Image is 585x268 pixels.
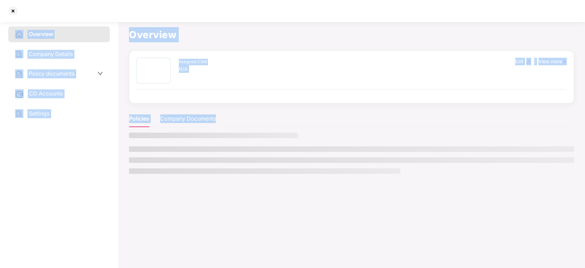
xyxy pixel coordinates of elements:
span: Overview [29,31,53,37]
h1: Overview [129,27,574,42]
img: svg+xml;base64,PHN2ZyB3aWR0aD0iMjUiIGhlaWdodD0iMjQiIHZpZXdCb3g9IjAgMCAyNSAyNCIgZmlsbD0ibm9uZSIgeG... [15,90,24,98]
div: N/A [179,65,207,73]
img: svg+xml;base64,PHN2ZyB4bWxucz0iaHR0cDovL3d3dy53My5vcmcvMjAwMC9zdmciIHdpZHRoPSIyNCIgaGVpZ2h0PSIyNC... [15,31,23,39]
img: editIcon [526,59,531,64]
div: Edit [514,58,525,65]
div: View more [537,58,568,65]
img: svg+xml;base64,PHN2ZyB4bWxucz0iaHR0cDovL3d3dy53My5vcmcvMjAwMC9zdmciIHdpZHRoPSIyNCIgaGVpZ2h0PSIyNC... [15,50,23,58]
div: Assigned CSM [179,59,207,65]
span: Policy documents [29,70,74,77]
span: Company Details [29,51,73,57]
span: down [97,71,103,76]
span: Settings [29,110,49,117]
span: CD Accounts [29,90,63,97]
img: rightIcon [562,59,567,64]
img: svg+xml;base64,PHN2ZyB4bWxucz0iaHR0cDovL3d3dy53My5vcmcvMjAwMC9zdmciIHdpZHRoPSIyNCIgaGVpZ2h0PSIyNC... [15,110,23,118]
img: svg+xml;base64,PHN2ZyB4bWxucz0iaHR0cDovL3d3dy53My5vcmcvMjAwMC9zdmciIHdpZHRoPSIyNCIgaGVpZ2h0PSIyNC... [15,70,23,78]
div: Company Documents [160,114,216,123]
div: Policies [129,114,149,123]
div: | [533,58,537,65]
